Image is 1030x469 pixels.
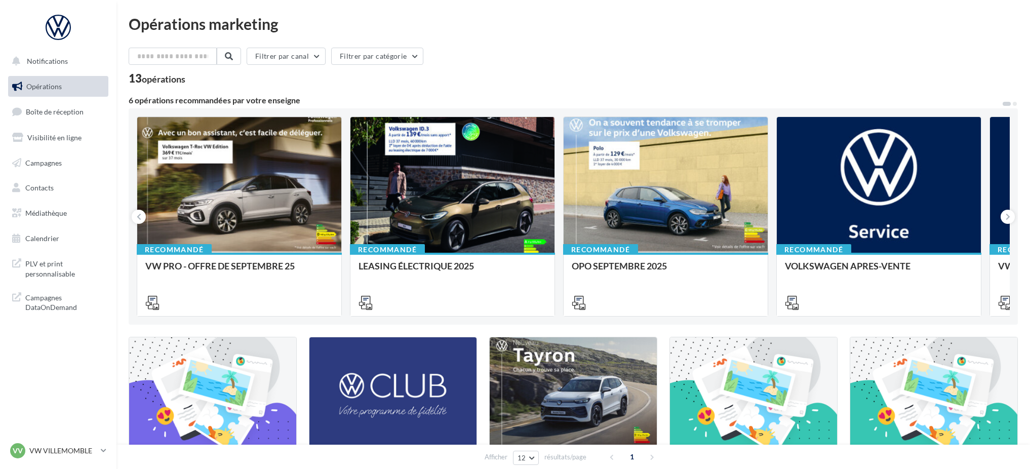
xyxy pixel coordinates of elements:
[27,133,82,142] span: Visibilité en ligne
[29,446,97,456] p: VW VILLEMOMBLE
[513,451,539,465] button: 12
[544,452,586,462] span: résultats/page
[776,244,851,255] div: Recommandé
[331,48,423,65] button: Filtrer par catégorie
[572,261,760,281] div: OPO SEPTEMBRE 2025
[6,203,110,224] a: Médiathèque
[129,16,1018,31] div: Opérations marketing
[6,177,110,199] a: Contacts
[8,441,108,460] a: VV VW VILLEMOMBLE
[485,452,507,462] span: Afficher
[624,449,640,465] span: 1
[137,244,212,255] div: Recommandé
[13,446,23,456] span: VV
[129,73,185,84] div: 13
[26,82,62,91] span: Opérations
[25,183,54,192] span: Contacts
[6,152,110,174] a: Campagnes
[350,244,425,255] div: Recommandé
[142,74,185,84] div: opérations
[359,261,546,281] div: LEASING ÉLECTRIQUE 2025
[25,257,104,279] span: PLV et print personnalisable
[6,101,110,123] a: Boîte de réception
[518,454,526,462] span: 12
[25,209,67,217] span: Médiathèque
[25,158,62,167] span: Campagnes
[129,96,1002,104] div: 6 opérations recommandées par votre enseigne
[6,127,110,148] a: Visibilité en ligne
[6,287,110,317] a: Campagnes DataOnDemand
[6,228,110,249] a: Calendrier
[25,234,59,243] span: Calendrier
[247,48,326,65] button: Filtrer par canal
[25,291,104,312] span: Campagnes DataOnDemand
[785,261,973,281] div: VOLKSWAGEN APRES-VENTE
[26,107,84,116] span: Boîte de réception
[6,76,110,97] a: Opérations
[27,57,68,65] span: Notifications
[6,51,106,72] button: Notifications
[6,253,110,283] a: PLV et print personnalisable
[145,261,333,281] div: VW PRO - OFFRE DE SEPTEMBRE 25
[563,244,638,255] div: Recommandé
